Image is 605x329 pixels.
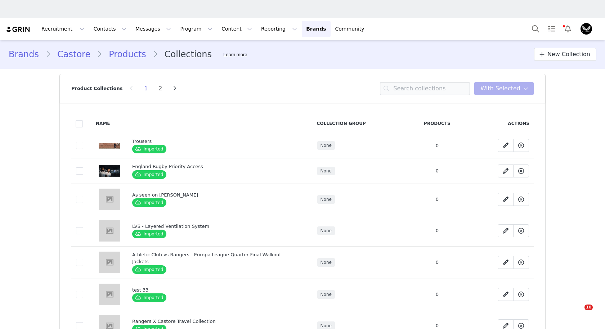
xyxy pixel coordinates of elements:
button: Contacts [89,21,131,37]
div: Rangers X Castore Travel Collection [132,318,290,325]
a: Castore [51,48,97,61]
div: Tooltip anchor [222,51,248,58]
img: England Rugby Priority Access [99,165,120,177]
a: Tasks [544,21,560,37]
div: As seen on [PERSON_NAME] [132,191,290,199]
img: Trousers [99,143,120,149]
button: Profile [576,23,599,35]
span: New Collection [547,50,590,59]
button: With Selected [474,82,534,95]
div: LVS - Layered Ventilation System [132,223,290,230]
span: With Selected [480,84,520,93]
div: Trousers [132,138,290,145]
a: Products [102,48,153,61]
th: Products [408,114,466,133]
img: test 33 [99,284,120,305]
a: Brands [9,48,45,61]
button: Reporting [257,21,301,37]
td: 0 [408,246,466,279]
button: Messages [131,21,175,37]
span: Imported [132,170,166,179]
img: grin logo [6,26,31,33]
a: Brands [302,21,330,37]
td: 0 [408,184,466,215]
p: Product Collections [71,85,122,92]
li: 1 [140,84,151,94]
th: Collection Group [313,114,408,133]
td: 0 [408,279,466,310]
button: Recruitment [37,21,89,37]
th: Name [91,114,127,133]
span: None [317,258,335,267]
input: Search collections [380,82,470,95]
span: None [317,167,335,175]
span: Imported [132,198,166,207]
li: 2 [155,84,166,94]
td: 0 [408,133,466,158]
div: England Rugby Priority Access [132,163,290,170]
span: Imported [132,145,166,153]
td: 0 [408,215,466,246]
img: As seen on Yuki Tsunoda [99,189,120,210]
span: None [317,195,335,204]
span: Imported [132,293,166,302]
img: LVS - Layered Ventilation System [99,220,120,242]
div: test 33 [132,287,290,294]
span: 10 [584,305,593,310]
td: 0 [408,158,466,184]
iframe: Intercom live chat [570,305,587,322]
span: None [317,290,335,299]
button: Program [176,21,217,37]
button: Search [528,21,543,37]
button: Notifications [560,21,576,37]
span: None [317,141,335,150]
button: Content [217,21,256,37]
div: Athletic Club vs Rangers - Europa League Quarter Final Walkout Jackets [132,251,290,265]
img: 2ddf72fb-a310-4933-b54e-5db2460c3ec2.png [581,23,592,35]
img: Athletic Club vs Rangers - Europa League Quarter Final Walkout Jackets [99,252,120,273]
th: Actions [466,114,534,133]
a: New Collection [534,48,596,61]
a: Community [331,21,372,37]
span: Imported [132,265,166,274]
span: Imported [132,230,166,238]
span: None [317,226,335,235]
